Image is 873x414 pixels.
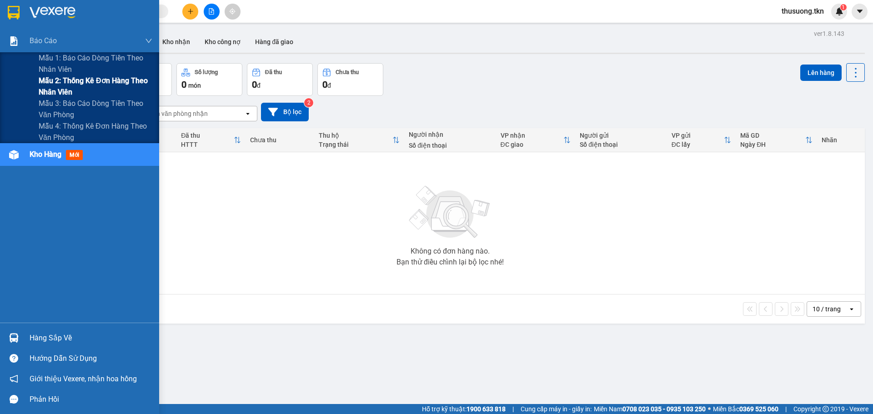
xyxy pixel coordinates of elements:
span: caret-down [856,7,864,15]
span: | [785,404,787,414]
img: warehouse-icon [9,150,19,160]
span: đ [257,82,261,89]
span: Mẫu 1: Báo cáo dòng tiền theo nhân viên [39,52,152,75]
div: Hàng sắp về [30,331,152,345]
div: Bạn thử điều chỉnh lại bộ lọc nhé! [396,259,504,266]
svg: open [244,110,251,117]
button: Bộ lọc [261,103,309,121]
span: copyright [823,406,829,412]
span: | [512,404,514,414]
sup: 1 [840,4,847,10]
span: message [10,395,18,404]
div: Hướng dẫn sử dụng [30,352,152,365]
strong: 0708 023 035 - 0935 103 250 [622,405,706,413]
button: Kho nhận [155,31,197,53]
th: Toggle SortBy [314,128,404,152]
span: 1 [842,4,845,10]
span: Kho hàng [30,150,61,159]
span: file-add [208,8,215,15]
div: ver 1.8.143 [814,29,844,39]
div: Nhãn [822,136,860,144]
div: Mã GD [740,132,805,139]
button: caret-down [852,4,868,20]
button: Số lượng0món [176,63,242,96]
span: đ [327,82,331,89]
span: question-circle [10,354,18,363]
span: món [188,82,201,89]
span: down [145,37,152,45]
span: 0 [252,79,257,90]
div: Đã thu [181,132,234,139]
th: Toggle SortBy [736,128,817,152]
div: Thu hộ [319,132,392,139]
div: Đã thu [265,69,282,75]
div: ĐC giao [501,141,564,148]
sup: 2 [304,98,313,107]
span: aim [229,8,236,15]
th: Toggle SortBy [176,128,246,152]
img: icon-new-feature [835,7,843,15]
div: Ngày ĐH [740,141,805,148]
span: Miền Bắc [713,404,778,414]
button: plus [182,4,198,20]
div: Số điện thoại [409,142,491,149]
strong: 1900 633 818 [467,405,506,413]
div: Người nhận [409,131,491,138]
strong: 0369 525 060 [739,405,778,413]
div: Người gửi [580,132,662,139]
span: Giới thiệu Vexere, nhận hoa hồng [30,373,137,384]
span: 0 [322,79,327,90]
div: Phản hồi [30,393,152,406]
th: Toggle SortBy [496,128,576,152]
span: Báo cáo [30,35,57,46]
span: plus [187,8,194,15]
span: ⚪️ [708,407,711,411]
div: Không có đơn hàng nào. [411,248,490,255]
button: aim [225,4,241,20]
div: Chọn văn phòng nhận [145,109,208,118]
img: svg+xml;base64,PHN2ZyBjbGFzcz0ibGlzdC1wbHVnX19zdmciIHhtbG5zPSJodHRwOi8vd3d3LnczLm9yZy8yMDAwL3N2Zy... [405,180,496,244]
span: mới [66,150,83,160]
div: Số điện thoại [580,141,662,148]
span: Mẫu 4: Thống kê đơn hàng theo văn phòng [39,120,152,143]
span: thusuong.tkn [774,5,831,17]
span: 0 [181,79,186,90]
button: Lên hàng [800,65,842,81]
button: Đã thu0đ [247,63,313,96]
svg: open [848,305,855,313]
img: logo-vxr [8,6,20,20]
div: 10 / trang [813,304,841,314]
th: Toggle SortBy [667,128,736,152]
span: Mẫu 2: Thống kê đơn hàng theo nhân viên [39,75,152,98]
button: Hàng đã giao [248,31,301,53]
span: Hỗ trợ kỹ thuật: [422,404,506,414]
div: HTTT [181,141,234,148]
span: Mẫu 3: Báo cáo dòng tiền theo văn phòng [39,98,152,120]
div: VP nhận [501,132,564,139]
div: Trạng thái [319,141,392,148]
button: Kho công nợ [197,31,248,53]
div: Chưa thu [250,136,310,144]
div: Số lượng [195,69,218,75]
button: Chưa thu0đ [317,63,383,96]
div: VP gửi [672,132,724,139]
button: file-add [204,4,220,20]
img: warehouse-icon [9,333,19,343]
img: solution-icon [9,36,19,46]
div: Chưa thu [336,69,359,75]
span: Cung cấp máy in - giấy in: [521,404,592,414]
div: ĐC lấy [672,141,724,148]
span: notification [10,374,18,383]
span: Miền Nam [594,404,706,414]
